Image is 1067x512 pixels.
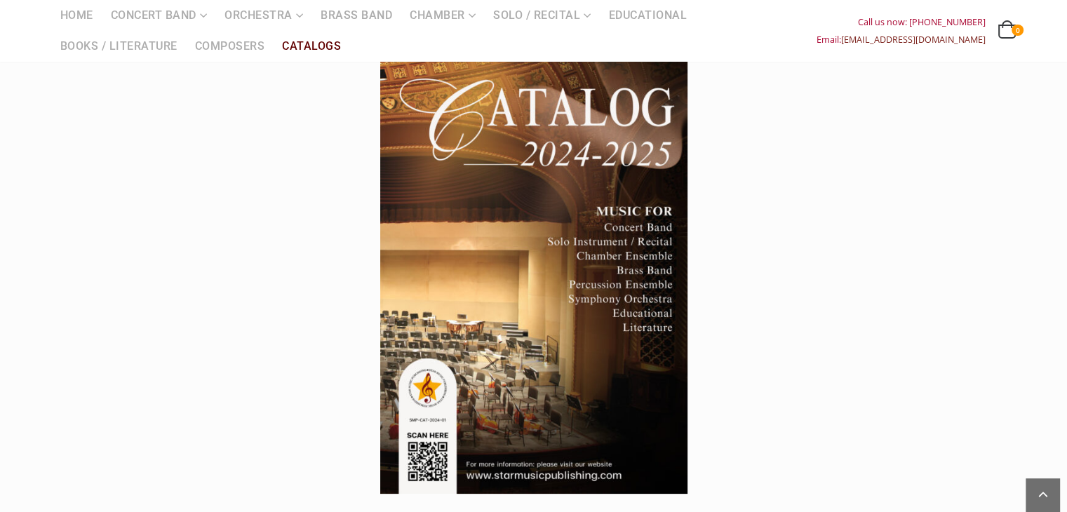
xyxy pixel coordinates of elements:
[187,31,274,62] a: Composers
[274,31,349,62] a: Catalogs
[817,31,986,48] div: Email:
[817,13,986,31] div: Call us now: [PHONE_NUMBER]
[841,34,986,46] a: [EMAIL_ADDRESS][DOMAIN_NAME]
[52,31,186,62] a: Books / Literature
[1012,25,1023,36] span: 0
